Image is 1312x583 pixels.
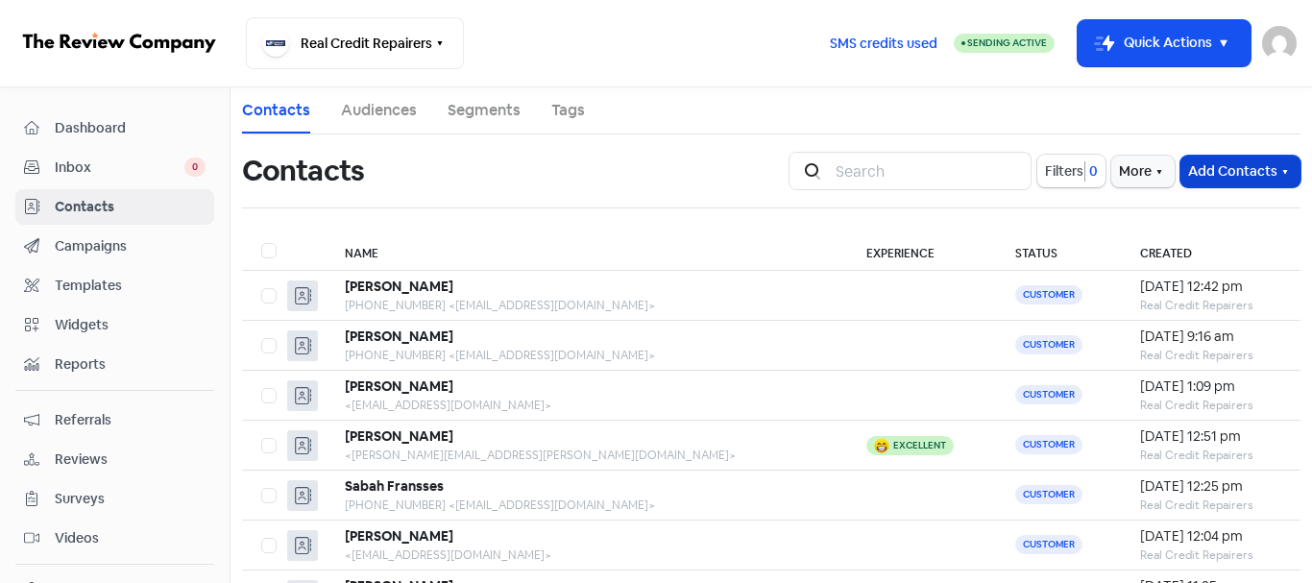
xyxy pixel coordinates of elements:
[15,481,214,517] a: Surveys
[1078,20,1251,66] button: Quick Actions
[1140,397,1281,414] div: Real Credit Repairers
[1262,26,1297,61] img: User
[55,158,184,178] span: Inbox
[1140,447,1281,464] div: Real Credit Repairers
[1015,485,1082,504] span: Customer
[184,158,206,177] span: 0
[1140,277,1281,297] div: [DATE] 12:42 pm
[55,449,206,470] span: Reviews
[15,110,214,146] a: Dashboard
[341,99,417,122] a: Audiences
[15,307,214,343] a: Widgets
[55,489,206,509] span: Surveys
[345,328,453,345] b: [PERSON_NAME]
[1121,231,1300,271] th: Created
[345,477,444,495] b: Sabah Fransses
[55,118,206,138] span: Dashboard
[15,347,214,382] a: Reports
[814,32,954,52] a: SMS credits used
[55,528,206,548] span: Videos
[1140,377,1281,397] div: [DATE] 1:09 pm
[1015,335,1082,354] span: Customer
[830,34,937,54] span: SMS credits used
[448,99,521,122] a: Segments
[345,427,453,445] b: [PERSON_NAME]
[1015,285,1082,304] span: Customer
[242,140,364,202] h1: Contacts
[551,99,585,122] a: Tags
[15,402,214,438] a: Referrals
[246,17,464,69] button: Real Credit Repairers
[1180,156,1300,187] button: Add Contacts
[967,36,1047,49] span: Sending Active
[55,354,206,375] span: Reports
[326,231,847,271] th: Name
[345,497,828,514] div: [PHONE_NUMBER] <[EMAIL_ADDRESS][DOMAIN_NAME]>
[1015,435,1082,454] span: Customer
[1015,385,1082,404] span: Customer
[1140,297,1281,314] div: Real Credit Repairers
[1140,526,1281,547] div: [DATE] 12:04 pm
[345,397,828,414] div: <[EMAIL_ADDRESS][DOMAIN_NAME]>
[55,197,206,217] span: Contacts
[345,547,828,564] div: <[EMAIL_ADDRESS][DOMAIN_NAME]>
[345,527,453,545] b: [PERSON_NAME]
[1111,156,1175,187] button: More
[1140,327,1281,347] div: [DATE] 9:16 am
[15,150,214,185] a: Inbox 0
[345,297,828,314] div: [PHONE_NUMBER] <[EMAIL_ADDRESS][DOMAIN_NAME]>
[1085,161,1098,182] span: 0
[1037,155,1105,187] button: Filters0
[345,347,828,364] div: [PHONE_NUMBER] <[EMAIL_ADDRESS][DOMAIN_NAME]>
[1140,476,1281,497] div: [DATE] 12:25 pm
[15,189,214,225] a: Contacts
[15,442,214,477] a: Reviews
[996,231,1121,271] th: Status
[345,278,453,295] b: [PERSON_NAME]
[15,229,214,264] a: Campaigns
[1015,535,1082,554] span: Customer
[847,231,996,271] th: Experience
[345,447,828,464] div: <[PERSON_NAME][EMAIL_ADDRESS][PERSON_NAME][DOMAIN_NAME]>
[55,236,206,256] span: Campaigns
[1140,426,1281,447] div: [DATE] 12:51 pm
[954,32,1055,55] a: Sending Active
[15,268,214,304] a: Templates
[824,152,1032,190] input: Search
[55,410,206,430] span: Referrals
[1045,161,1083,182] span: Filters
[55,315,206,335] span: Widgets
[1140,497,1281,514] div: Real Credit Repairers
[242,99,310,122] a: Contacts
[1140,547,1281,564] div: Real Credit Repairers
[15,521,214,556] a: Videos
[893,441,946,450] div: Excellent
[1140,347,1281,364] div: Real Credit Repairers
[55,276,206,296] span: Templates
[345,377,453,395] b: [PERSON_NAME]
